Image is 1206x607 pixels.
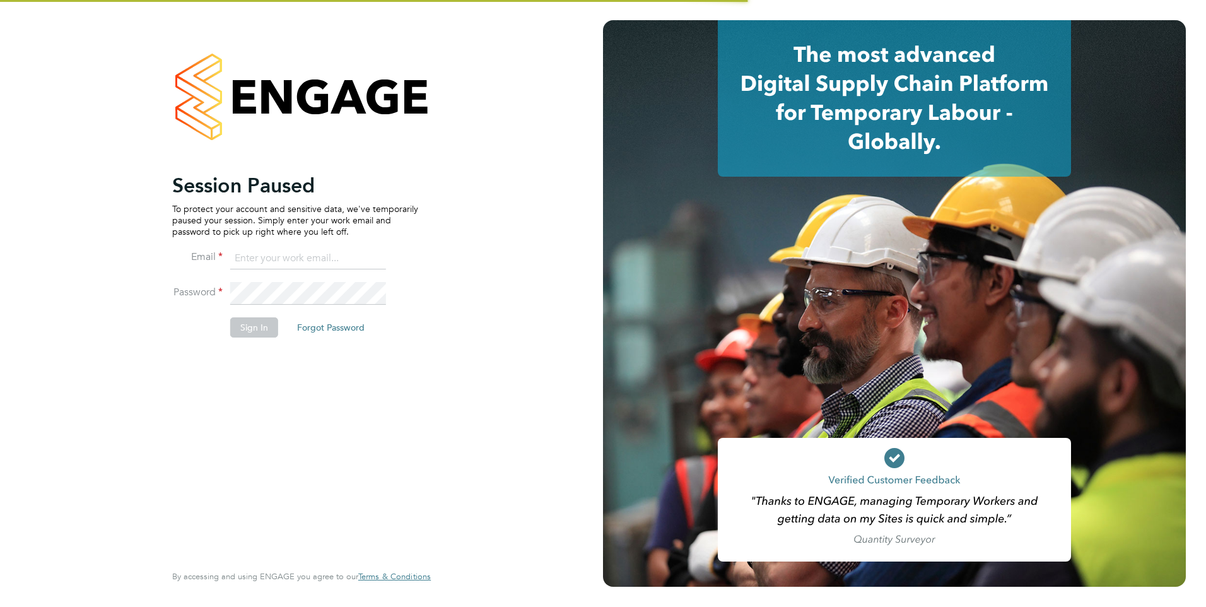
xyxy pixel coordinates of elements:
button: Sign In [230,317,278,338]
h2: Session Paused [172,173,418,198]
input: Enter your work email... [230,247,386,270]
label: Password [172,286,223,299]
button: Forgot Password [287,317,375,338]
span: By accessing and using ENGAGE you agree to our [172,571,431,582]
span: Terms & Conditions [358,571,431,582]
p: To protect your account and sensitive data, we've temporarily paused your session. Simply enter y... [172,203,418,238]
a: Terms & Conditions [358,572,431,582]
label: Email [172,250,223,264]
